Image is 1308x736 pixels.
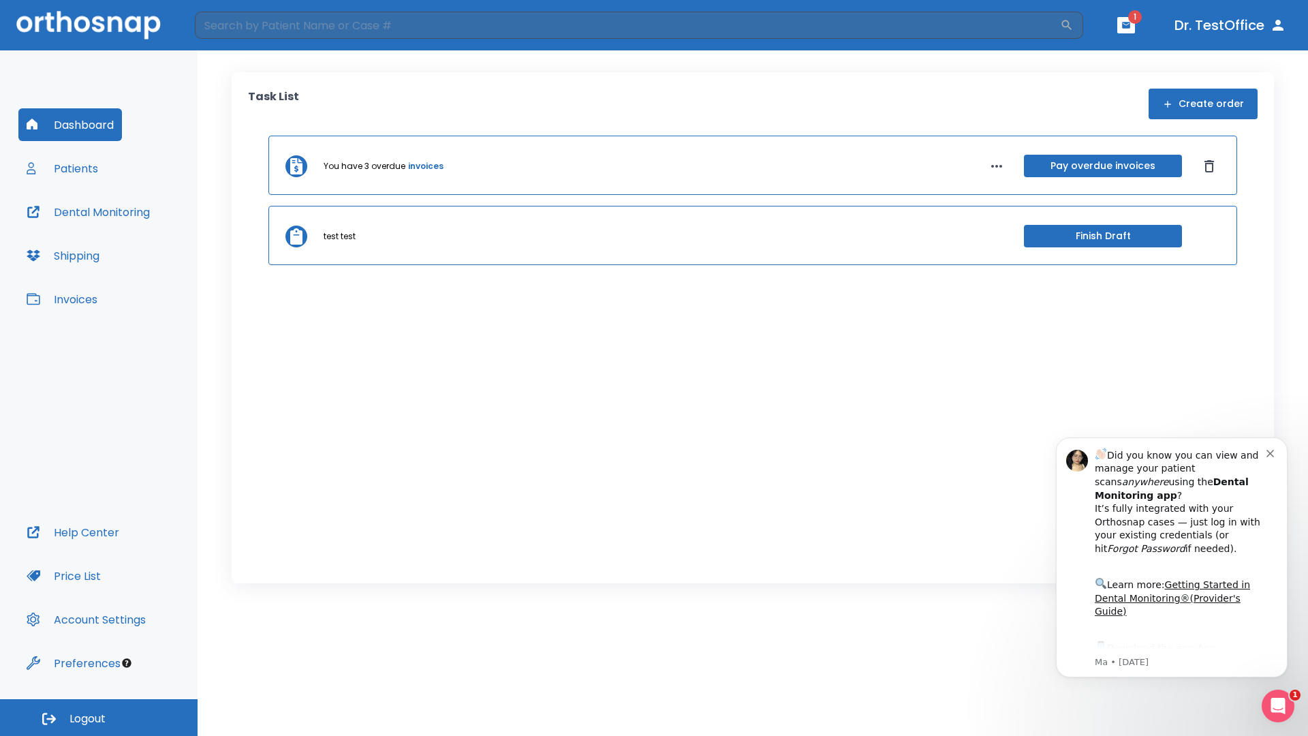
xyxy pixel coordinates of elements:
[16,11,161,39] img: Orthosnap
[18,108,122,141] button: Dashboard
[1169,13,1292,37] button: Dr. TestOffice
[1149,89,1258,119] button: Create order
[18,603,154,636] button: Account Settings
[1198,155,1220,177] button: Dismiss
[1024,155,1182,177] button: Pay overdue invoices
[1262,690,1294,722] iframe: Intercom live chat
[1128,10,1142,24] span: 1
[18,239,108,272] button: Shipping
[121,657,133,669] div: Tooltip anchor
[1290,690,1301,701] span: 1
[408,160,443,172] a: invoices
[1035,420,1308,729] iframe: Intercom notifications message
[18,196,158,228] button: Dental Monitoring
[18,152,106,185] button: Patients
[69,711,106,726] span: Logout
[195,12,1060,39] input: Search by Patient Name or Case #
[248,89,299,119] p: Task List
[324,230,356,243] p: test test
[18,516,127,549] button: Help Center
[1024,225,1182,247] button: Finish Draft
[18,647,129,679] button: Preferences
[324,160,405,172] p: You have 3 overdue
[18,559,109,592] button: Price List
[18,283,106,316] button: Invoices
